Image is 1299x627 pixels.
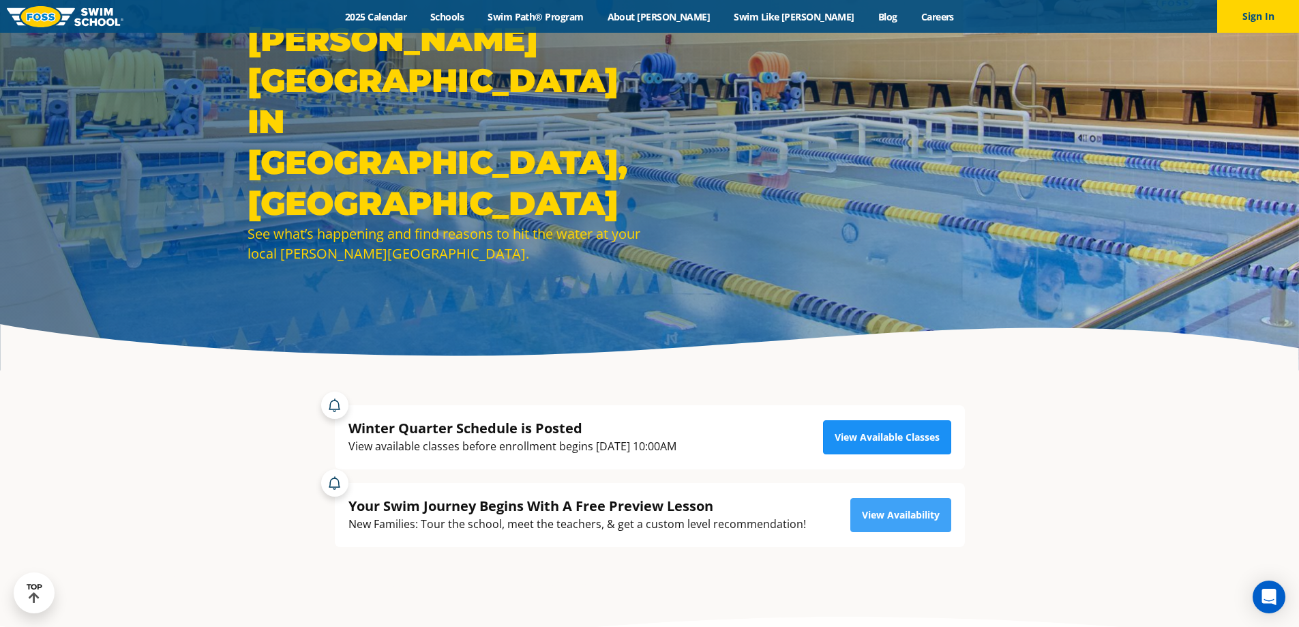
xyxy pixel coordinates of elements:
[348,419,676,437] div: Winter Quarter Schedule is Posted
[348,497,806,515] div: Your Swim Journey Begins With A Free Preview Lesson
[248,19,643,224] h1: [PERSON_NAME][GEOGRAPHIC_DATA] in [GEOGRAPHIC_DATA], [GEOGRAPHIC_DATA]
[850,498,951,532] a: View Availability
[7,6,123,27] img: FOSS Swim School Logo
[476,10,595,23] a: Swim Path® Program
[419,10,476,23] a: Schools
[866,10,909,23] a: Blog
[348,515,806,534] div: New Families: Tour the school, meet the teachers, & get a custom level recommendation!
[1253,581,1285,613] div: Open Intercom Messenger
[27,583,42,604] div: TOP
[595,10,722,23] a: About [PERSON_NAME]
[333,10,419,23] a: 2025 Calendar
[722,10,867,23] a: Swim Like [PERSON_NAME]
[909,10,966,23] a: Careers
[348,437,676,456] div: View available classes before enrollment begins [DATE] 10:00AM
[248,224,643,263] div: See what’s happening and find reasons to hit the water at your local [PERSON_NAME][GEOGRAPHIC_DATA].
[823,420,951,454] a: View Available Classes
